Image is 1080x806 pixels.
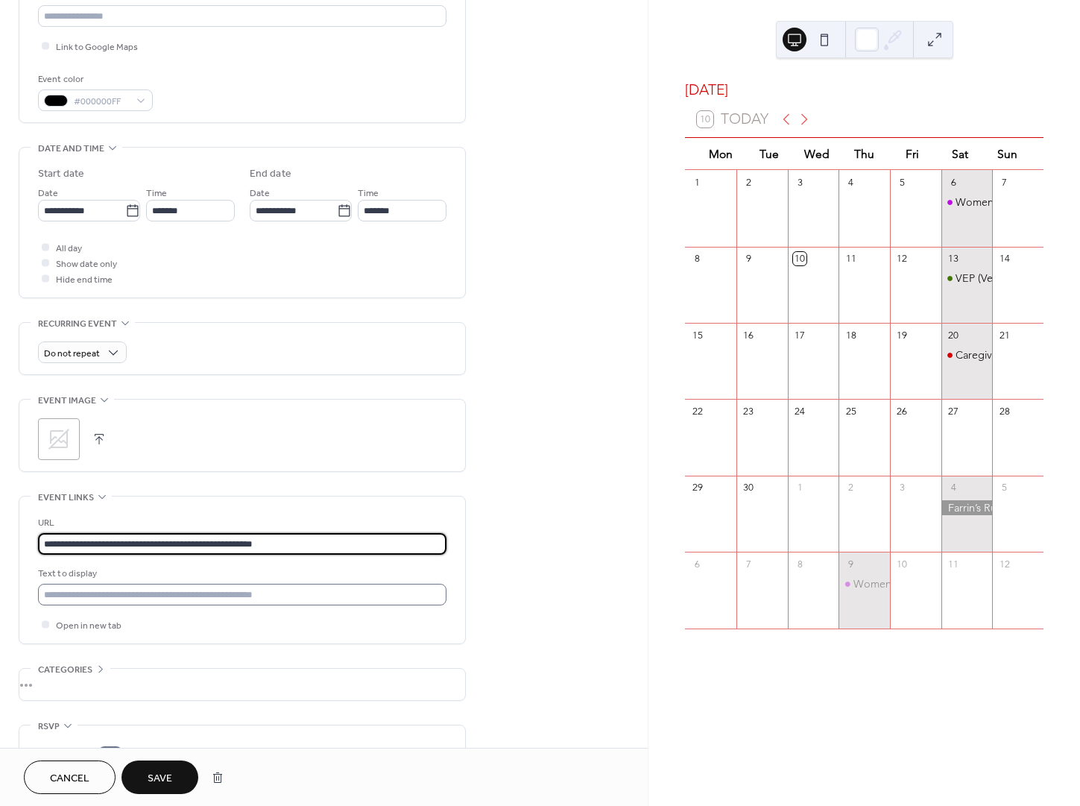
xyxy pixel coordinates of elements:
div: 8 [793,557,806,570]
div: Sat [936,138,984,170]
button: Cancel [24,761,116,794]
div: Tue [745,138,792,170]
div: 2 [742,175,755,189]
div: 4 [844,175,858,189]
span: Hide end time [56,272,113,288]
div: Sun [984,138,1032,170]
span: Open in new tab [56,618,121,634]
div: 12 [895,252,909,265]
div: 6 [691,557,704,570]
div: Farrin’s Run [941,500,993,515]
span: Do not repeat [44,345,100,362]
div: 14 [998,252,1011,265]
span: Event image [38,393,96,409]
div: 23 [742,405,755,418]
span: Save [148,771,172,787]
div: Event color [38,72,150,87]
div: 28 [998,405,1011,418]
span: Time [146,186,167,201]
span: Date [250,186,270,201]
div: ; [38,418,80,460]
div: 15 [691,328,704,341]
div: 18 [844,328,858,341]
div: 7 [998,175,1011,189]
div: 1 [691,175,704,189]
div: 21 [998,328,1011,341]
div: 11 [947,557,960,570]
div: ••• [19,669,465,700]
div: Womens Veteran Equine Partnership Program [853,576,1073,591]
div: 13 [947,252,960,265]
div: 6 [947,175,960,189]
div: Womens Veteran Equine Partnership Program [839,576,890,591]
div: 26 [895,405,909,418]
div: Thu [841,138,888,170]
div: 5 [895,175,909,189]
div: 17 [793,328,806,341]
div: 12 [998,557,1011,570]
div: Text to display [38,566,443,582]
span: Categories [38,662,92,678]
span: Event links [38,490,94,506]
div: 27 [947,405,960,418]
div: 2 [844,481,858,494]
span: Date and time [38,141,104,157]
button: Save [121,761,198,794]
div: 4 [947,481,960,494]
div: URL [38,515,443,531]
div: 20 [947,328,960,341]
div: 10 [793,252,806,265]
div: Caregiver / Veteran Spouse Workshops [941,347,993,362]
div: 8 [691,252,704,265]
div: 19 [895,328,909,341]
div: 3 [895,481,909,494]
div: 24 [793,405,806,418]
div: Wed [793,138,841,170]
div: 22 [691,405,704,418]
div: [DATE] [685,80,1043,101]
div: 29 [691,481,704,494]
div: Fri [888,138,936,170]
div: Womens Veteran Equine Partnership Program [941,195,993,210]
div: Enable RSVP [38,744,89,760]
div: Mon [697,138,745,170]
div: 16 [742,328,755,341]
div: 5 [998,481,1011,494]
span: #000000FF [74,94,129,110]
div: 10 [895,557,909,570]
div: 7 [742,557,755,570]
span: Recurring event [38,316,117,332]
div: VEP (Veteran Equine Partnership Workshops ) [941,271,993,286]
span: Date [38,186,58,201]
div: 9 [742,252,755,265]
span: Show date only [56,256,117,272]
span: Time [358,186,379,201]
div: End date [250,166,291,182]
div: Start date [38,166,84,182]
div: 9 [844,557,858,570]
span: All day [56,241,82,256]
div: 3 [793,175,806,189]
span: RSVP [38,719,60,734]
div: 1 [793,481,806,494]
span: Cancel [50,771,89,787]
div: 25 [844,405,858,418]
div: 30 [742,481,755,494]
span: Link to Google Maps [56,40,138,55]
div: 11 [844,252,858,265]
